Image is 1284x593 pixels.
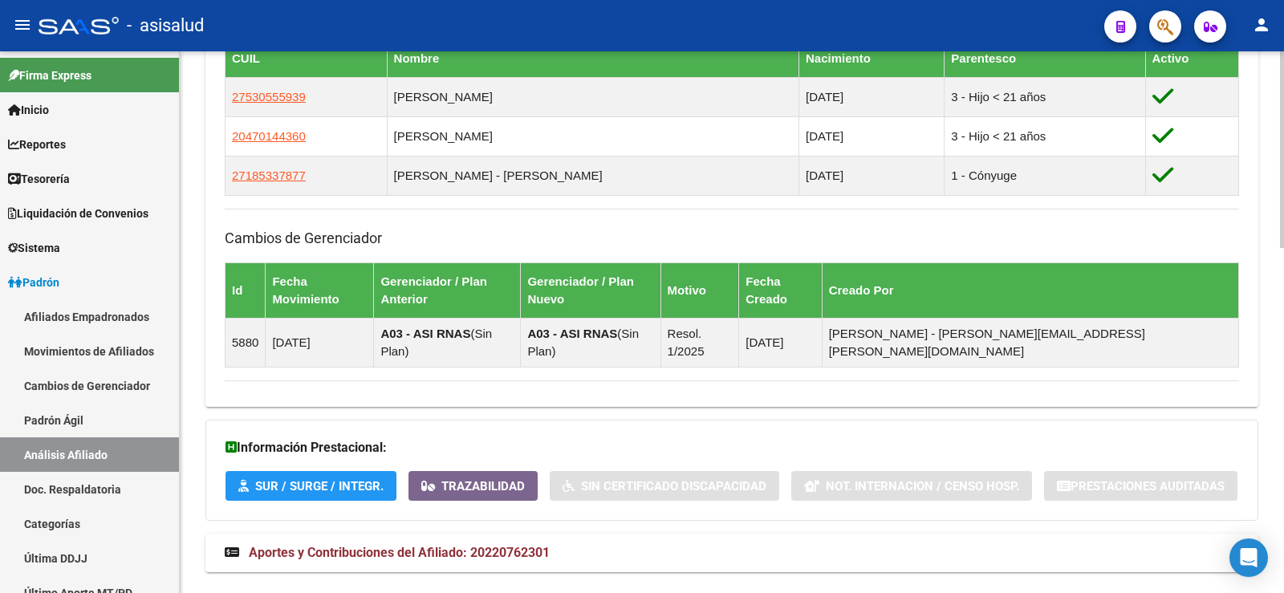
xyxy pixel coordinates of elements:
strong: A03 - ASI RNAS [380,327,470,340]
span: - asisalud [127,8,204,43]
button: Prestaciones Auditadas [1044,471,1237,501]
span: Prestaciones Auditadas [1071,479,1225,493]
span: Sin Plan [527,327,639,358]
strong: A03 - ASI RNAS [527,327,617,340]
mat-expansion-panel-header: Aportes y Contribuciones del Afiliado: 20220762301 [205,534,1258,572]
th: Nacimiento [798,39,944,77]
td: 3 - Hijo < 21 años [945,116,1145,156]
td: [DATE] [739,318,822,367]
td: 3 - Hijo < 21 años [945,77,1145,116]
td: [DATE] [798,116,944,156]
td: [PERSON_NAME] [387,77,798,116]
span: Not. Internacion / Censo Hosp. [826,479,1019,493]
th: Id [226,262,266,318]
th: Fecha Movimiento [266,262,374,318]
span: SUR / SURGE / INTEGR. [255,479,384,493]
td: ( ) [374,318,521,367]
th: Parentesco [945,39,1145,77]
span: Inicio [8,101,49,119]
td: [DATE] [266,318,374,367]
button: Sin Certificado Discapacidad [550,471,779,501]
th: Gerenciador / Plan Anterior [374,262,521,318]
mat-icon: person [1252,15,1271,35]
span: Reportes [8,136,66,153]
td: [PERSON_NAME] - [PERSON_NAME] [387,156,798,195]
span: Sin Certificado Discapacidad [581,479,766,493]
span: Aportes y Contribuciones del Afiliado: 20220762301 [249,545,550,560]
td: ( ) [521,318,660,367]
span: 27530555939 [232,90,306,104]
span: 20470144360 [232,129,306,143]
th: CUIL [226,39,388,77]
td: [PERSON_NAME] - [PERSON_NAME][EMAIL_ADDRESS][PERSON_NAME][DOMAIN_NAME] [822,318,1238,367]
td: 1 - Cónyuge [945,156,1145,195]
th: Nombre [387,39,798,77]
h3: Información Prestacional: [226,437,1238,459]
td: [DATE] [798,156,944,195]
button: Not. Internacion / Censo Hosp. [791,471,1032,501]
th: Fecha Creado [739,262,822,318]
span: Padrón [8,274,59,291]
th: Activo [1145,39,1239,77]
span: Liquidación de Convenios [8,205,148,222]
td: [DATE] [798,77,944,116]
span: Sistema [8,239,60,257]
button: Trazabilidad [408,471,538,501]
span: Firma Express [8,67,91,84]
span: Trazabilidad [441,479,525,493]
th: Gerenciador / Plan Nuevo [521,262,660,318]
span: 27185337877 [232,169,306,182]
span: Tesorería [8,170,70,188]
div: Open Intercom Messenger [1229,538,1268,577]
th: Motivo [660,262,739,318]
h3: Cambios de Gerenciador [225,227,1239,250]
td: [PERSON_NAME] [387,116,798,156]
button: SUR / SURGE / INTEGR. [226,471,396,501]
th: Creado Por [822,262,1238,318]
td: 5880 [226,318,266,367]
span: Sin Plan [380,327,492,358]
mat-icon: menu [13,15,32,35]
td: Resol. 1/2025 [660,318,739,367]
